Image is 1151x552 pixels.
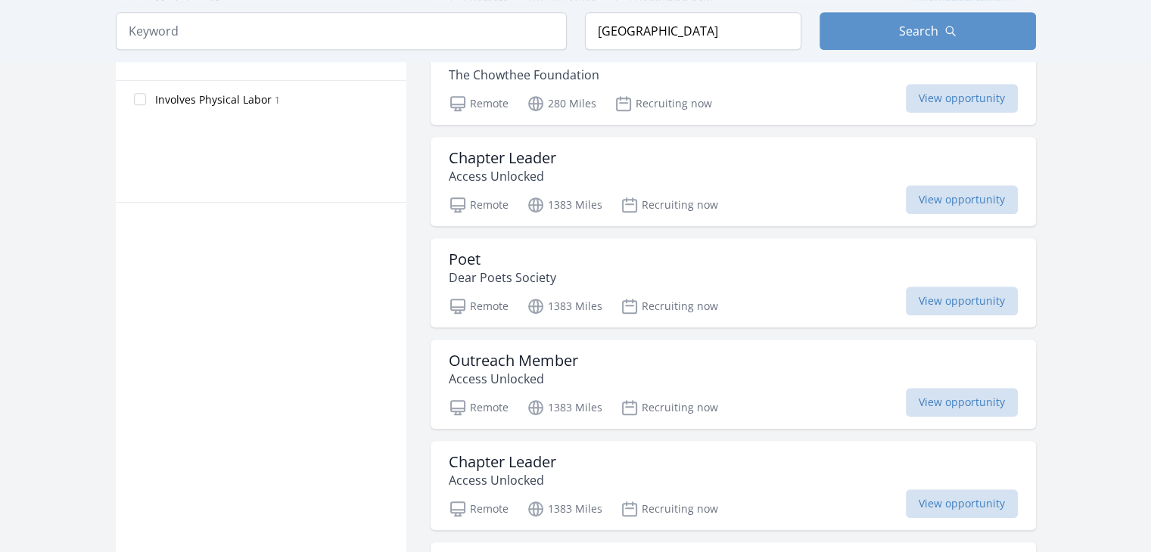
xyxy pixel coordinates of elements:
p: 1383 Miles [527,398,602,417]
p: Access Unlocked [449,370,578,388]
p: Remote [449,398,509,417]
a: Chapter Leader Access Unlocked Remote 1383 Miles Recruiting now View opportunity [431,137,1036,226]
h3: Chapter Leader [449,453,556,471]
span: View opportunity [906,185,1018,214]
span: Involves Physical Labor [155,92,272,107]
a: Chapter Leader Access Unlocked Remote 1383 Miles Recruiting now View opportunity [431,441,1036,530]
p: 280 Miles [527,95,596,113]
p: Recruiting now [614,95,712,113]
p: Recruiting now [621,398,718,417]
a: Outreach Member Access Unlocked Remote 1383 Miles Recruiting now View opportunity [431,340,1036,429]
span: View opportunity [906,84,1018,113]
h3: Outreach Member [449,352,578,370]
p: The Chowthee Foundation [449,66,653,84]
p: Recruiting now [621,500,718,518]
input: Location [585,12,801,50]
input: Keyword [116,12,567,50]
p: Remote [449,297,509,315]
a: Social Media Content Creator The Chowthee Foundation Remote 280 Miles Recruiting now View opportu... [431,36,1036,125]
p: Dear Poets Society [449,268,556,287]
p: 1383 Miles [527,196,602,214]
span: Search [899,22,938,40]
span: View opportunity [906,287,1018,315]
p: Remote [449,196,509,214]
p: Recruiting now [621,297,718,315]
p: 1383 Miles [527,500,602,518]
span: 1 [275,94,280,107]
span: View opportunity [906,388,1018,417]
h3: Chapter Leader [449,149,556,167]
p: Remote [449,95,509,113]
h3: Poet [449,250,556,268]
input: Involves Physical Labor 1 [134,93,146,105]
p: Access Unlocked [449,167,556,185]
p: 1383 Miles [527,297,602,315]
p: Remote [449,500,509,518]
button: Search [820,12,1036,50]
a: Poet Dear Poets Society Remote 1383 Miles Recruiting now View opportunity [431,238,1036,327]
span: View opportunity [906,489,1018,518]
p: Recruiting now [621,196,718,214]
p: Access Unlocked [449,471,556,489]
